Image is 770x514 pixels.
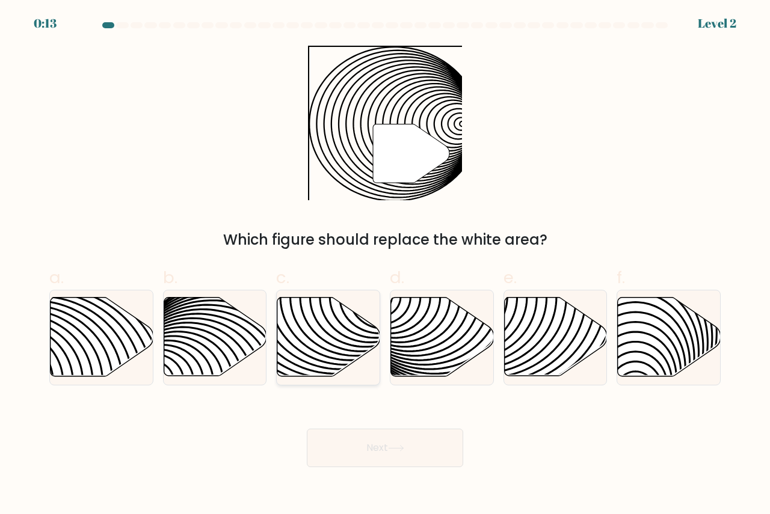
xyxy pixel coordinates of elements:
[698,14,736,32] div: Level 2
[617,266,625,289] span: f.
[163,266,177,289] span: b.
[373,124,449,183] g: "
[49,266,64,289] span: a.
[57,229,713,251] div: Which figure should replace the white area?
[307,429,463,467] button: Next
[504,266,517,289] span: e.
[390,266,404,289] span: d.
[276,266,289,289] span: c.
[34,14,57,32] div: 0:13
